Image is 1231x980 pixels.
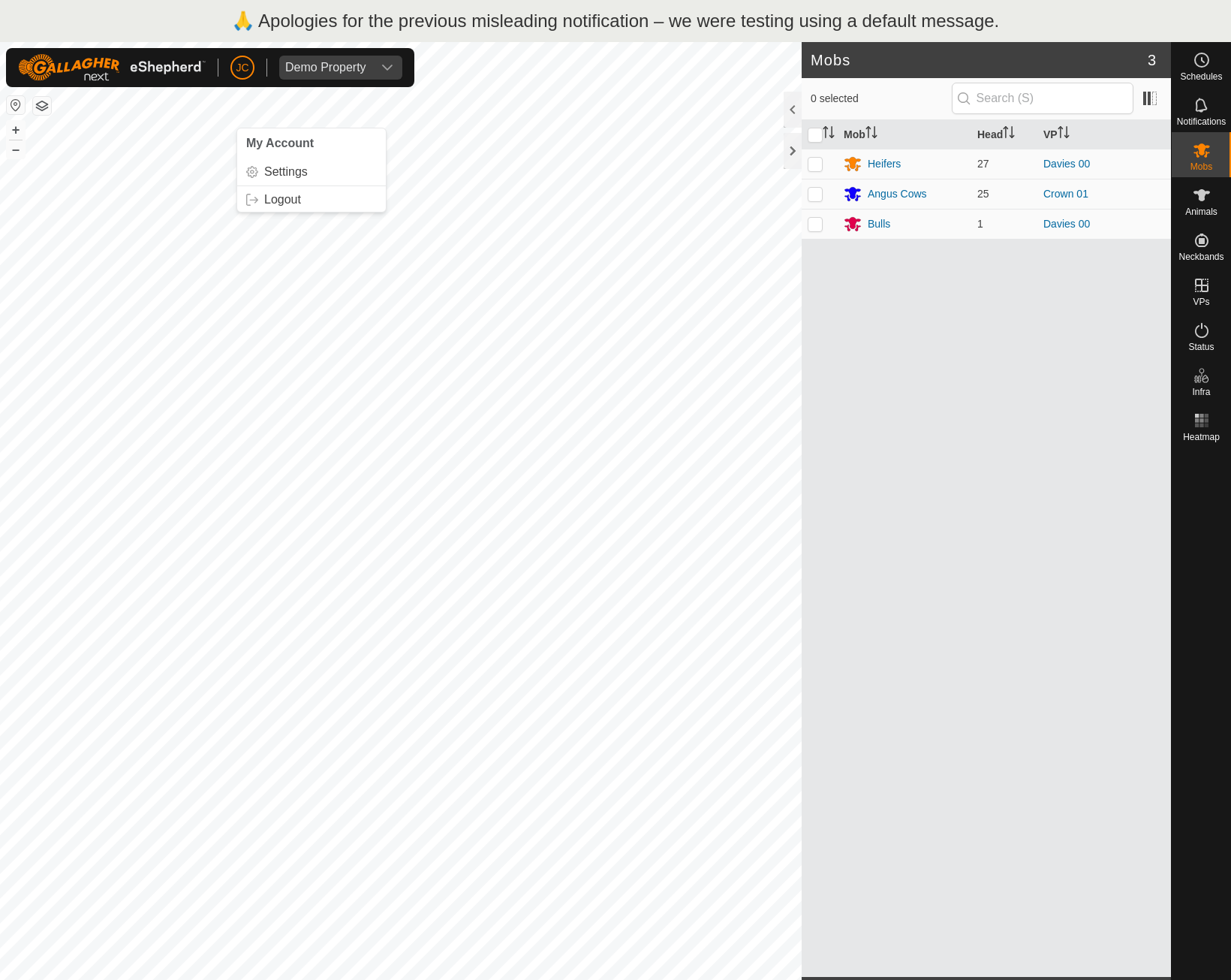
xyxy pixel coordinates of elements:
[1037,120,1171,149] th: VP
[971,120,1037,149] th: Head
[264,194,301,206] span: Logout
[1190,162,1212,171] span: Mobs
[285,62,366,74] div: Demo Property
[279,56,372,80] span: Demo Property
[1193,297,1209,306] span: VPs
[1185,207,1217,216] span: Animals
[865,128,877,140] p-sorticon: Activate to sort
[1177,117,1226,126] span: Notifications
[868,186,927,202] div: Angus Cows
[7,96,25,114] button: Reset Map
[264,166,308,178] span: Settings
[977,218,983,230] span: 1
[1043,218,1090,230] a: Davies 00
[236,60,248,76] span: JC
[246,137,314,149] span: My Account
[1058,128,1070,140] p-sorticon: Activate to sort
[811,91,952,107] span: 0 selected
[1148,49,1156,71] span: 3
[1180,72,1222,81] span: Schedules
[237,188,386,212] a: Logout
[1043,158,1090,170] a: Davies 00
[237,160,386,184] a: Settings
[952,83,1133,114] input: Search (S)
[823,128,835,140] p-sorticon: Activate to sort
[868,216,890,232] div: Bulls
[7,121,25,139] button: +
[18,54,206,81] img: Gallagher Logo
[372,56,402,80] div: dropdown trigger
[232,8,1000,35] p: 🙏 Apologies for the previous misleading notification – we were testing using a default message.
[838,120,971,149] th: Mob
[811,51,1148,69] h2: Mobs
[7,140,25,158] button: –
[868,156,901,172] div: Heifers
[33,97,51,115] button: Map Layers
[1003,128,1015,140] p-sorticon: Activate to sort
[1192,387,1210,397] span: Infra
[1188,342,1214,351] span: Status
[1178,252,1223,261] span: Neckbands
[977,188,989,200] span: 25
[977,158,989,170] span: 27
[1183,433,1220,442] span: Heatmap
[1043,188,1088,200] a: Crown 01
